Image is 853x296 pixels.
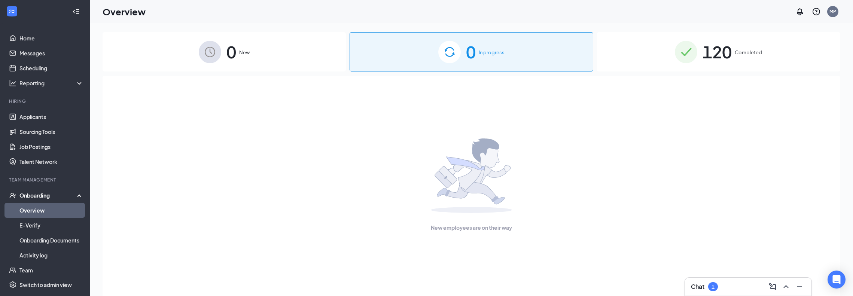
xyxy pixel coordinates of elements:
[19,248,83,263] a: Activity log
[19,154,83,169] a: Talent Network
[782,282,790,291] svg: ChevronUp
[72,8,80,15] svg: Collapse
[8,7,16,15] svg: WorkstreamLogo
[9,281,16,289] svg: Settings
[9,79,16,87] svg: Analysis
[691,283,704,291] h3: Chat
[19,281,72,289] div: Switch to admin view
[19,124,83,139] a: Sourcing Tools
[19,192,77,199] div: Onboarding
[828,271,846,289] div: Open Intercom Messenger
[19,263,83,278] a: Team
[479,49,505,56] span: In progress
[19,31,83,46] a: Home
[703,39,732,65] span: 120
[735,49,762,56] span: Completed
[795,282,804,291] svg: Minimize
[9,177,82,183] div: Team Management
[780,281,792,293] button: ChevronUp
[19,218,83,233] a: E-Verify
[768,282,777,291] svg: ComposeMessage
[19,61,83,76] a: Scheduling
[103,5,146,18] h1: Overview
[19,233,83,248] a: Onboarding Documents
[812,7,821,16] svg: QuestionInfo
[9,192,16,199] svg: UserCheck
[226,39,236,65] span: 0
[19,139,83,154] a: Job Postings
[239,49,250,56] span: New
[829,8,836,15] div: MP
[793,281,805,293] button: Minimize
[19,203,83,218] a: Overview
[19,46,83,61] a: Messages
[767,281,779,293] button: ComposeMessage
[9,98,82,104] div: Hiring
[19,79,84,87] div: Reporting
[466,39,476,65] span: 0
[431,223,512,232] span: New employees are on their way
[795,7,804,16] svg: Notifications
[19,109,83,124] a: Applicants
[712,284,715,290] div: 1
